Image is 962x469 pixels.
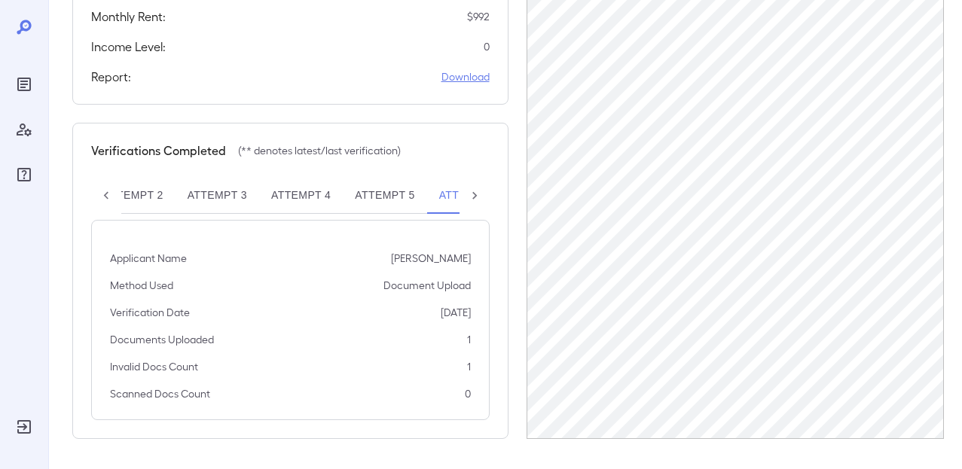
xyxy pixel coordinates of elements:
[91,142,226,160] h5: Verifications Completed
[110,305,190,320] p: Verification Date
[91,8,166,26] h5: Monthly Rent:
[343,178,426,214] button: Attempt 5
[12,72,36,96] div: Reports
[259,178,343,214] button: Attempt 4
[441,69,490,84] a: Download
[467,332,471,347] p: 1
[176,178,259,214] button: Attempt 3
[110,332,214,347] p: Documents Uploaded
[427,178,520,214] button: Attempt 6**
[91,68,131,86] h5: Report:
[12,163,36,187] div: FAQ
[12,117,36,142] div: Manage Users
[110,359,198,374] p: Invalid Docs Count
[465,386,471,401] p: 0
[91,178,175,214] button: Attempt 2
[391,251,471,266] p: [PERSON_NAME]
[110,251,187,266] p: Applicant Name
[110,386,210,401] p: Scanned Docs Count
[91,38,166,56] h5: Income Level:
[383,278,471,293] p: Document Upload
[110,278,173,293] p: Method Used
[484,39,490,54] p: 0
[467,9,490,24] p: $ 992
[467,359,471,374] p: 1
[12,415,36,439] div: Log Out
[441,305,471,320] p: [DATE]
[238,143,401,158] p: (** denotes latest/last verification)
